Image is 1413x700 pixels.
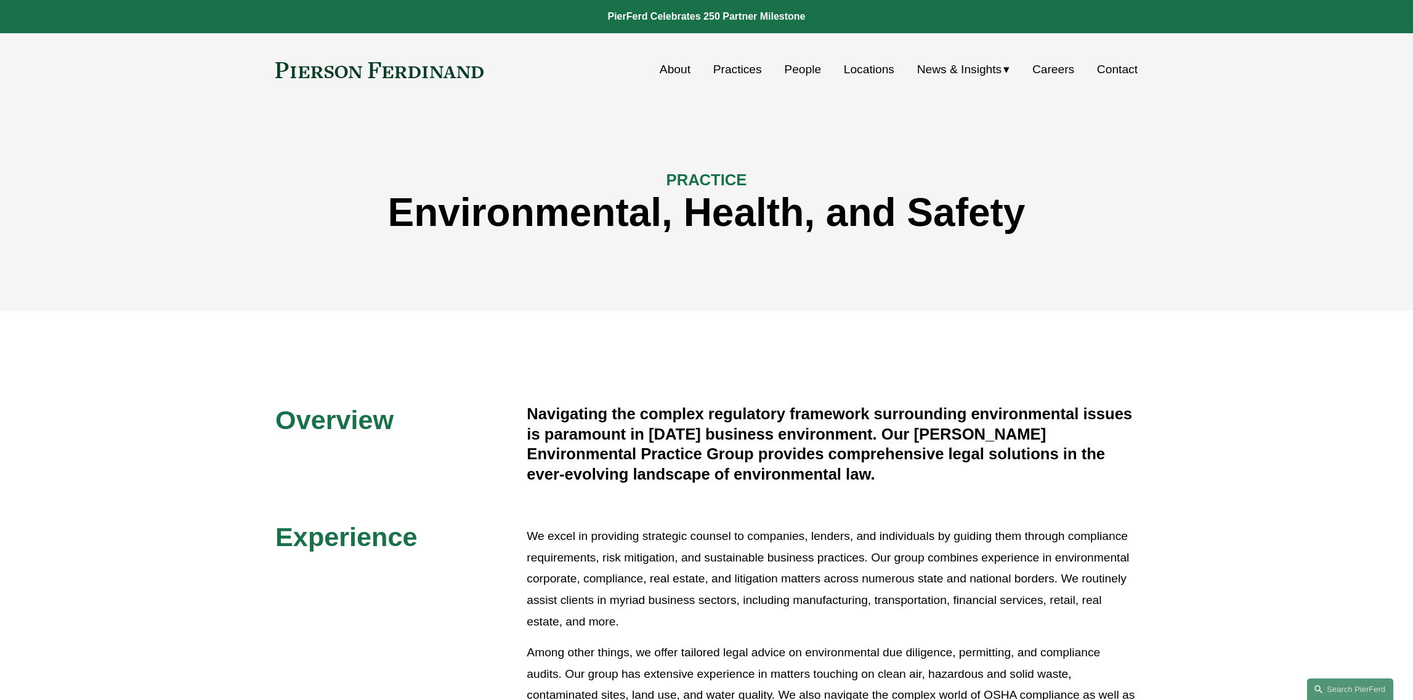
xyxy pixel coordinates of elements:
a: People [784,58,821,81]
p: We excel in providing strategic counsel to companies, lenders, and individuals by guiding them th... [527,526,1138,632]
h1: Environmental, Health, and Safety [275,190,1138,235]
a: Search this site [1307,678,1393,700]
a: folder dropdown [917,58,1010,81]
span: PRACTICE [666,171,747,188]
span: Experience [275,522,417,552]
a: Careers [1032,58,1074,81]
h4: Navigating the complex regulatory framework surrounding environmental issues is paramount in [DAT... [527,404,1138,484]
a: About [660,58,690,81]
span: Overview [275,405,394,435]
a: Locations [844,58,894,81]
a: Contact [1097,58,1138,81]
span: News & Insights [917,59,1002,81]
a: Practices [713,58,762,81]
